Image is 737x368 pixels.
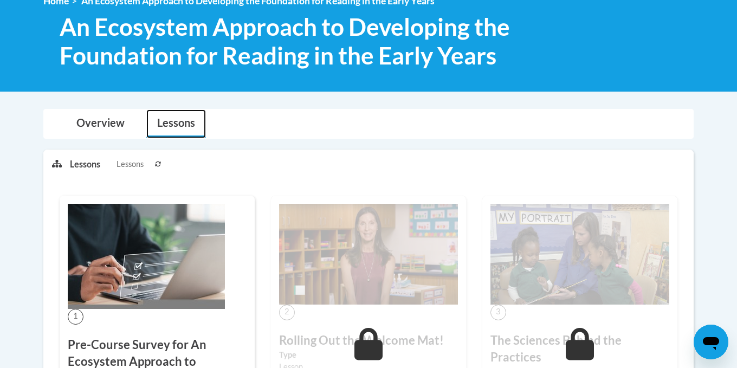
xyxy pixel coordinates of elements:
[68,309,83,325] span: 1
[66,109,135,138] a: Overview
[279,204,458,305] img: Course Image
[279,332,458,349] h3: Rolling Out the Welcome Mat!
[146,109,206,138] a: Lessons
[490,305,506,320] span: 3
[70,158,100,170] p: Lessons
[68,204,225,309] img: Course Image
[279,349,458,361] label: Type
[694,325,728,359] iframe: 启动消息传送窗口的按钮
[279,305,295,320] span: 2
[117,158,144,170] span: Lessons
[490,332,669,366] h3: The Sciences Behind the Practices
[490,204,669,305] img: Course Image
[60,12,544,70] span: An Ecosystem Approach to Developing the Foundation for Reading in the Early Years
